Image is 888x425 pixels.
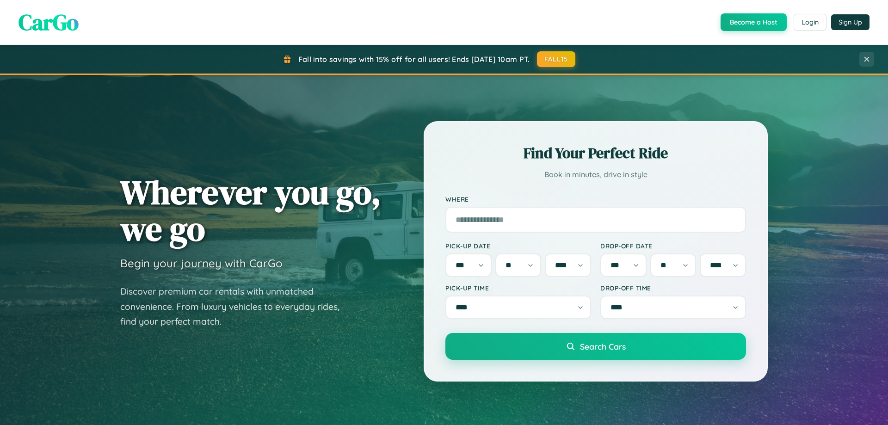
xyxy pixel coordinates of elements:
label: Drop-off Date [600,242,746,250]
label: Pick-up Time [445,284,591,292]
button: FALL15 [537,51,576,67]
h3: Begin your journey with CarGo [120,256,283,270]
span: Fall into savings with 15% off for all users! Ends [DATE] 10am PT. [298,55,530,64]
h2: Find Your Perfect Ride [445,143,746,163]
p: Book in minutes, drive in style [445,168,746,181]
span: CarGo [18,7,79,37]
button: Sign Up [831,14,869,30]
label: Pick-up Date [445,242,591,250]
button: Search Cars [445,333,746,360]
button: Login [794,14,826,31]
p: Discover premium car rentals with unmatched convenience. From luxury vehicles to everyday rides, ... [120,284,351,329]
label: Drop-off Time [600,284,746,292]
span: Search Cars [580,341,626,351]
h1: Wherever you go, we go [120,174,381,247]
label: Where [445,195,746,203]
button: Become a Host [721,13,787,31]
